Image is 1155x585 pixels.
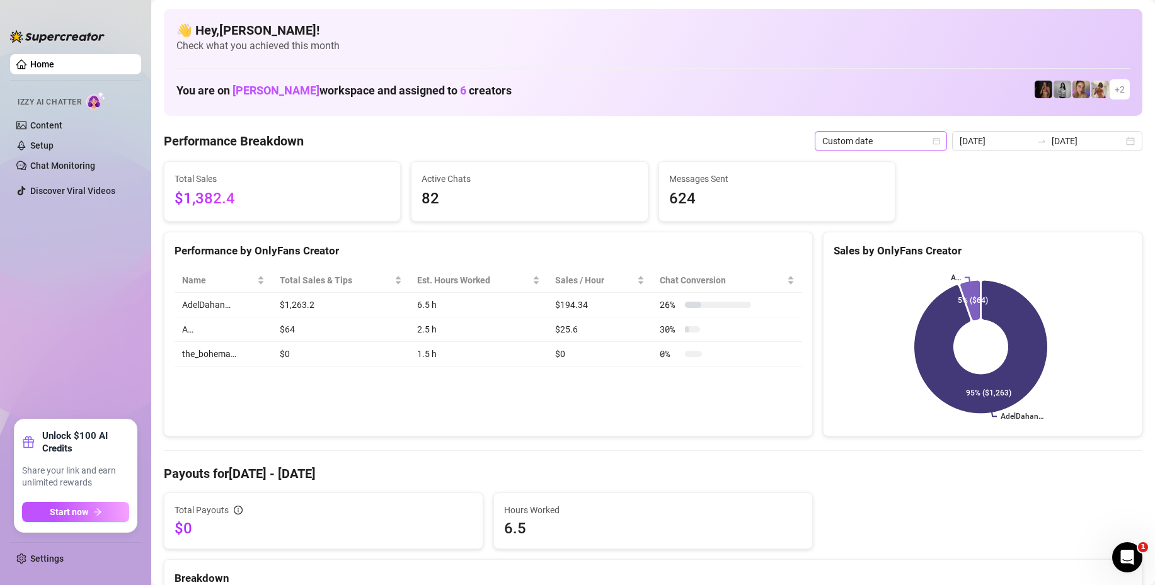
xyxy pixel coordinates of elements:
a: Setup [30,140,54,151]
span: Check what you achieved this month [176,39,1130,53]
span: Messages Sent [669,172,885,186]
span: 0 % [660,347,680,361]
img: logo-BBDzfeDw.svg [10,30,105,43]
span: 1 [1138,542,1148,552]
td: A… [175,317,272,342]
th: Chat Conversion [652,268,802,293]
span: 82 [422,187,637,211]
span: 30 % [660,322,680,336]
img: AI Chatter [86,91,106,110]
img: A [1054,81,1071,98]
text: AdelDahan… [1001,412,1043,421]
a: Chat Monitoring [30,161,95,171]
a: Settings [30,554,64,564]
span: Start now [50,507,88,517]
img: Cherry [1072,81,1090,98]
span: Total Payouts [175,503,229,517]
th: Name [175,268,272,293]
td: $1,263.2 [272,293,410,317]
img: Green [1091,81,1109,98]
span: Chat Conversion [660,273,784,287]
span: Total Sales & Tips [280,273,392,287]
span: Izzy AI Chatter [18,96,81,108]
input: End date [1052,134,1123,148]
a: Home [30,59,54,69]
iframe: Intercom live chat [1112,542,1142,572]
span: to [1037,136,1047,146]
td: $194.34 [548,293,652,317]
span: calendar [933,137,940,145]
span: swap-right [1037,136,1047,146]
th: Sales / Hour [548,268,652,293]
span: $0 [175,518,473,538]
td: 2.5 h [410,317,548,342]
td: 6.5 h [410,293,548,317]
span: 6.5 [504,518,802,538]
td: the_bohema… [175,342,272,366]
span: Total Sales [175,172,390,186]
div: Sales by OnlyFans Creator [834,242,1132,259]
text: A… [951,273,961,282]
button: Start nowarrow-right [22,502,129,522]
div: Performance by OnlyFans Creator [175,242,802,259]
td: 1.5 h [410,342,548,366]
span: gift [22,436,35,448]
h4: Payouts for [DATE] - [DATE] [164,465,1142,482]
span: Share your link and earn unlimited rewards [22,465,129,489]
h4: Performance Breakdown [164,132,304,150]
span: info-circle [234,506,243,514]
span: Sales / Hour [555,273,635,287]
th: Total Sales & Tips [272,268,410,293]
strong: Unlock $100 AI Credits [42,429,129,455]
span: Hours Worked [504,503,802,517]
td: $0 [272,342,410,366]
span: Active Chats [422,172,637,186]
span: 6 [460,84,466,97]
span: Custom date [822,132,940,151]
td: $64 [272,317,410,342]
span: 624 [669,187,885,211]
input: Start date [960,134,1031,148]
td: $0 [548,342,652,366]
h4: 👋 Hey, [PERSON_NAME] ! [176,21,1130,39]
img: the_bohema [1035,81,1052,98]
span: Name [182,273,255,287]
td: AdelDahan… [175,293,272,317]
a: Content [30,120,62,130]
span: [PERSON_NAME] [233,84,319,97]
td: $25.6 [548,317,652,342]
span: 26 % [660,298,680,312]
span: $1,382.4 [175,187,390,211]
span: arrow-right [93,508,102,516]
div: Est. Hours Worked [417,273,530,287]
a: Discover Viral Videos [30,186,115,196]
h1: You are on workspace and assigned to creators [176,84,512,98]
span: + 2 [1115,82,1125,96]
